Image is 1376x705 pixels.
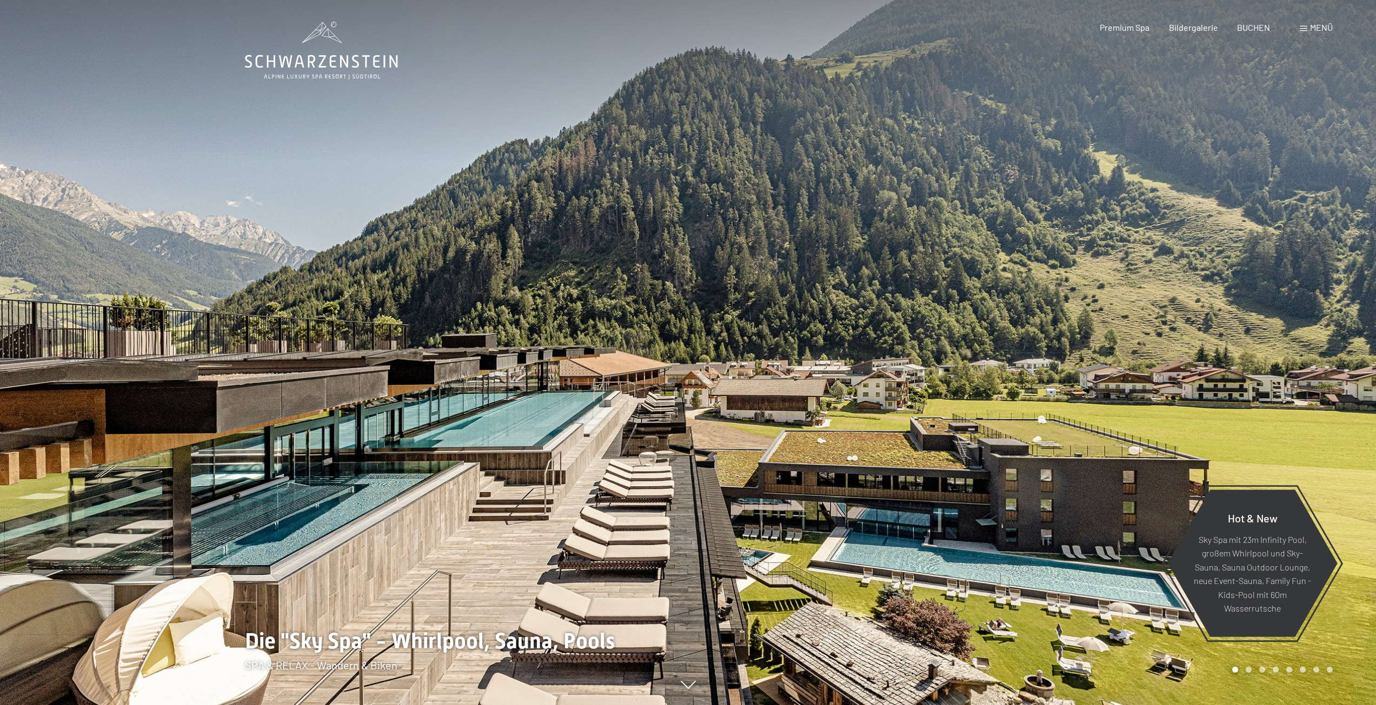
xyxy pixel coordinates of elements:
[1228,667,1333,673] div: Carousel Pagination
[1310,22,1333,32] span: Menü
[1194,532,1311,615] p: Sky Spa mit 23m Infinity Pool, großem Whirlpool und Sky-Sauna, Sauna Outdoor Lounge, neue Event-S...
[1232,667,1238,673] div: Carousel Page 1 (Current Slide)
[1100,22,1149,32] a: Premium Spa
[1167,489,1338,637] a: Hot & New Sky Spa mit 23m Infinity Pool, großem Whirlpool und Sky-Sauna, Sauna Outdoor Lounge, ne...
[1273,667,1279,673] div: Carousel Page 4
[1300,667,1306,673] div: Carousel Page 6
[1246,667,1252,673] div: Carousel Page 2
[1169,22,1218,32] a: Bildergalerie
[1286,667,1292,673] div: Carousel Page 5
[1259,667,1265,673] div: Carousel Page 3
[1313,667,1319,673] div: Carousel Page 7
[1237,22,1270,32] a: BUCHEN
[1228,511,1278,524] span: Hot & New
[1327,667,1333,673] div: Carousel Page 8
